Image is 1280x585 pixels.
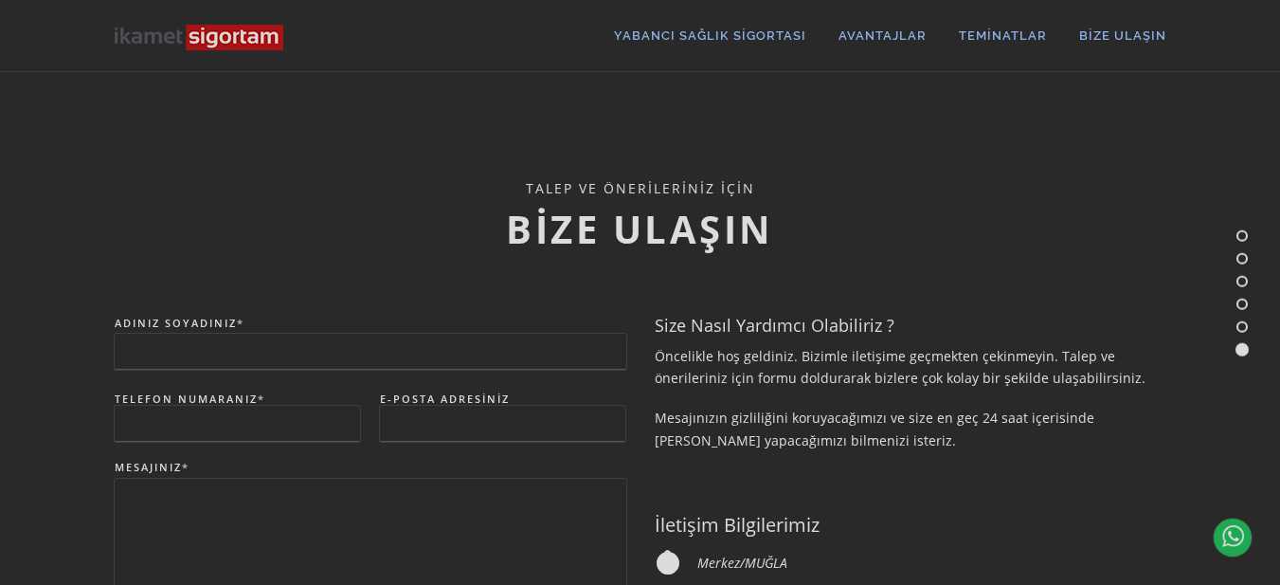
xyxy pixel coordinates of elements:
h5: TALEP VE ÖNERİLERİNİZ İÇİN [526,181,755,195]
h4: Size Nasıl Yardımcı Olabiliriz ? [655,317,1166,336]
div: Merkez/MUĞLA [655,550,1166,576]
h2: BİZE ULAŞIN [115,209,1166,250]
label: MESAJINIZ [115,461,626,474]
p: Mesajınızın gizliliğini koruyacağımızı ve size en geç 24 saat içerisinde [PERSON_NAME] yapacağımı... [655,407,1166,452]
label: ADINIZ SOYADINIZ [115,317,626,330]
label: E-POSTA ADRESİNİZ [380,393,625,406]
p: Öncelikle hoş geldiniz. Bizimle iletişime geçmekten çekinmeyin. Talep ve önerileriniz için formu ... [655,345,1166,391]
img: Sinop Sigorta [115,25,285,50]
label: TELEFON NUMARANIZ [115,393,360,406]
h3: İletişim Bilgilerimiz [655,515,1166,536]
